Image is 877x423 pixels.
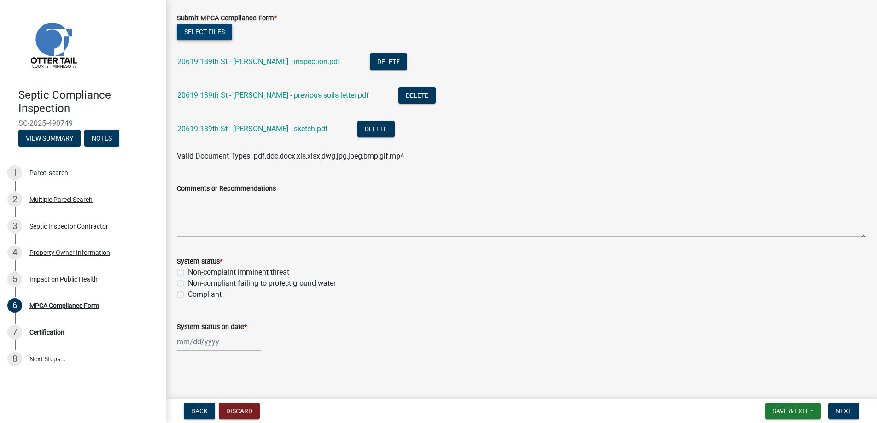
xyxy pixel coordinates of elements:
wm-modal-confirm: Delete Document [398,92,436,100]
div: 6 [7,298,22,313]
h4: Septic Compliance Inspection [18,88,158,115]
div: 8 [7,352,22,366]
button: Delete [357,121,395,137]
wm-modal-confirm: Delete Document [357,125,395,134]
a: 20619 189th St - [PERSON_NAME] - sketch.pdf [177,124,328,133]
button: Back [184,403,215,419]
div: 5 [7,272,22,287]
label: Compliant [188,289,222,300]
a: 20619 189th St - [PERSON_NAME] - inspection.pdf [177,57,340,66]
div: 7 [7,325,22,340]
div: Parcel search [29,170,68,176]
span: Next [836,407,852,415]
label: Non-complaint imminent threat [188,267,289,278]
button: Delete [398,87,436,104]
label: System status [177,258,222,265]
img: Otter Tail County, Minnesota [18,10,88,79]
input: mm/dd/yyyy [177,332,261,351]
span: Save & Exit [772,407,808,415]
div: Multiple Parcel Search [29,196,93,203]
span: Valid Document Types: pdf,doc,docx,xls,xlsx,dwg,jpg,jpeg,bmp,gif,mp4 [177,152,404,160]
wm-modal-confirm: Delete Document [370,58,407,67]
div: Certification [29,329,64,335]
div: 4 [7,245,22,260]
div: MPCA Compliance Form [29,302,99,309]
div: Impact on Public Health [29,276,98,282]
div: 2 [7,192,22,207]
a: 20619 189th St - [PERSON_NAME] - previous soils letter.pdf [177,91,369,100]
div: 1 [7,165,22,180]
button: Save & Exit [765,403,821,419]
button: View Summary [18,130,81,147]
label: System status on date [177,324,247,330]
button: Select files [177,23,232,40]
label: Comments or Recommendations [177,186,276,192]
wm-modal-confirm: Notes [84,135,119,142]
button: Delete [370,53,407,70]
wm-modal-confirm: Summary [18,135,81,142]
span: Back [191,407,208,415]
label: Submit MPCA Compliance Form [177,15,277,22]
button: Discard [219,403,260,419]
span: SC-2025-490749 [18,119,147,128]
div: Property Owner Information [29,249,110,256]
div: Septic Inspector Contractor [29,223,108,229]
button: Next [828,403,859,419]
button: Notes [84,130,119,147]
div: 3 [7,219,22,234]
label: Non-compliant failing to protect ground water [188,278,336,289]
